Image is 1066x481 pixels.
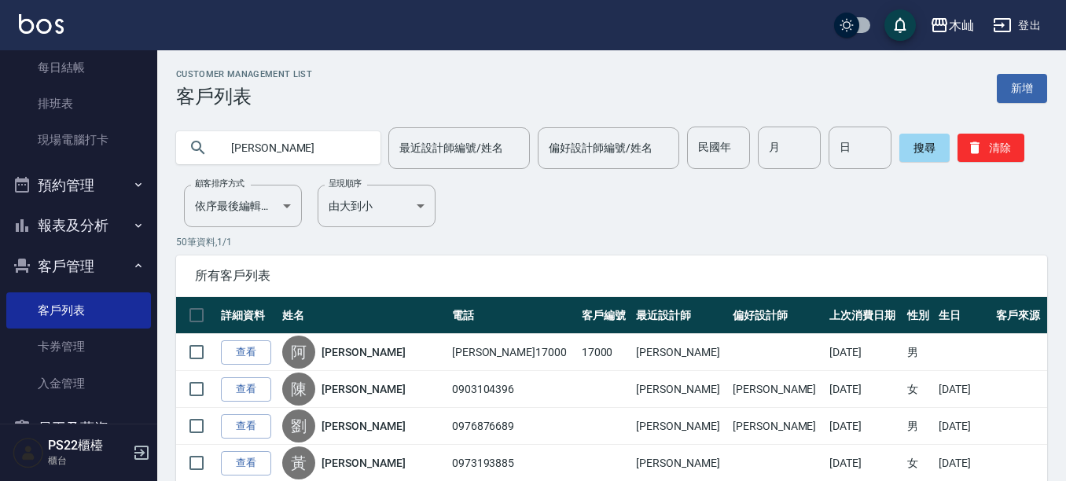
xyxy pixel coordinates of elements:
[729,297,825,334] th: 偏好設計師
[448,297,578,334] th: 電話
[997,74,1047,103] a: 新增
[6,122,151,158] a: 現場電腦打卡
[632,371,729,408] td: [PERSON_NAME]
[322,381,405,397] a: [PERSON_NAME]
[13,437,44,468] img: Person
[924,9,980,42] button: 木屾
[578,297,633,334] th: 客戶編號
[318,185,436,227] div: 由大到小
[825,334,903,371] td: [DATE]
[221,340,271,365] a: 查看
[448,371,578,408] td: 0903104396
[899,134,950,162] button: 搜尋
[729,408,825,445] td: [PERSON_NAME]
[825,371,903,408] td: [DATE]
[949,16,974,35] div: 木屾
[903,371,935,408] td: 女
[729,371,825,408] td: [PERSON_NAME]
[958,134,1024,162] button: 清除
[282,336,315,369] div: 阿
[632,408,729,445] td: [PERSON_NAME]
[825,408,903,445] td: [DATE]
[48,453,128,468] p: 櫃台
[578,334,633,371] td: 17000
[221,414,271,439] a: 查看
[322,455,405,471] a: [PERSON_NAME]
[6,408,151,449] button: 員工及薪資
[195,268,1028,284] span: 所有客戶列表
[903,334,935,371] td: 男
[632,297,729,334] th: 最近設計師
[992,297,1047,334] th: 客戶來源
[184,185,302,227] div: 依序最後編輯時間
[935,297,993,334] th: 生日
[935,371,993,408] td: [DATE]
[6,365,151,402] a: 入金管理
[6,86,151,122] a: 排班表
[632,334,729,371] td: [PERSON_NAME]
[176,86,312,108] h3: 客戶列表
[176,235,1047,249] p: 50 筆資料, 1 / 1
[884,9,916,41] button: save
[6,165,151,206] button: 預約管理
[282,373,315,406] div: 陳
[903,297,935,334] th: 性別
[448,334,578,371] td: [PERSON_NAME]17000
[825,297,903,334] th: 上次消費日期
[221,377,271,402] a: 查看
[987,11,1047,40] button: 登出
[322,344,405,360] a: [PERSON_NAME]
[448,408,578,445] td: 0976876689
[48,438,128,453] h5: PS22櫃檯
[903,408,935,445] td: 男
[6,205,151,246] button: 報表及分析
[6,50,151,86] a: 每日結帳
[220,127,368,169] input: 搜尋關鍵字
[935,408,993,445] td: [DATE]
[19,14,64,34] img: Logo
[6,246,151,287] button: 客戶管理
[322,418,405,434] a: [PERSON_NAME]
[176,69,312,79] h2: Customer Management List
[278,297,448,334] th: 姓名
[217,297,278,334] th: 詳細資料
[221,451,271,475] a: 查看
[329,178,362,189] label: 呈現順序
[282,409,315,442] div: 劉
[6,292,151,329] a: 客戶列表
[6,329,151,365] a: 卡券管理
[282,446,315,479] div: 黃
[195,178,244,189] label: 顧客排序方式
